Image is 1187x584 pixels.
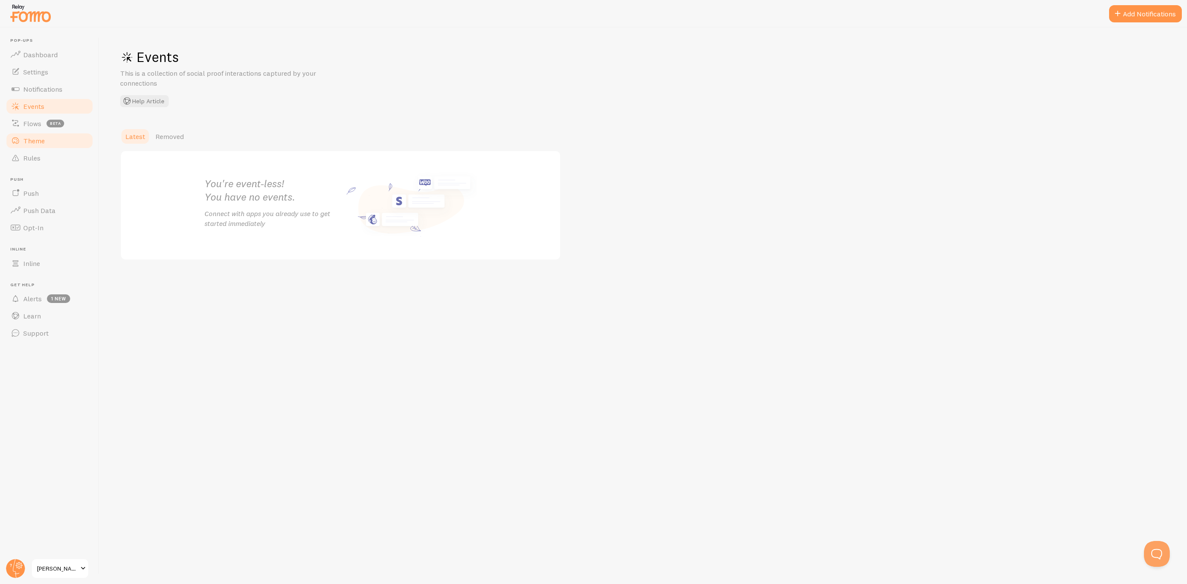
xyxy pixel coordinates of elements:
button: Help Article [120,95,169,107]
a: Support [5,324,94,342]
span: 1 new [47,294,70,303]
span: Learn [23,312,41,320]
a: Events [5,98,94,115]
a: Push Data [5,202,94,219]
span: Inline [23,259,40,268]
a: Removed [150,128,189,145]
span: Dashboard [23,50,58,59]
h2: You're event-less! You have no events. [205,177,341,204]
span: Theme [23,136,45,145]
span: Alerts [23,294,42,303]
a: Opt-In [5,219,94,236]
span: Push [10,177,94,182]
iframe: Help Scout Beacon - Open [1144,541,1170,567]
h1: Events [120,48,378,66]
a: Dashboard [5,46,94,63]
span: [PERSON_NAME] [37,563,78,574]
a: Notifications [5,80,94,98]
span: Push Data [23,206,56,215]
span: Flows [23,119,41,128]
span: Opt-In [23,223,43,232]
span: beta [46,120,64,127]
a: Settings [5,63,94,80]
a: Learn [5,307,94,324]
span: Inline [10,247,94,252]
a: Latest [120,128,150,145]
a: Alerts 1 new [5,290,94,307]
span: Removed [155,132,184,141]
span: Rules [23,154,40,162]
img: fomo-relay-logo-orange.svg [9,2,52,24]
a: Flows beta [5,115,94,132]
a: [PERSON_NAME] [31,558,89,579]
span: Pop-ups [10,38,94,43]
a: Inline [5,255,94,272]
a: Theme [5,132,94,149]
span: Notifications [23,85,62,93]
span: Push [23,189,39,198]
p: This is a collection of social proof interactions captured by your connections [120,68,327,88]
p: Connect with apps you already use to get started immediately [205,209,341,229]
span: Support [23,329,49,337]
a: Rules [5,149,94,167]
span: Latest [125,132,145,141]
span: Events [23,102,44,111]
a: Push [5,185,94,202]
span: Settings [23,68,48,76]
span: Get Help [10,282,94,288]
